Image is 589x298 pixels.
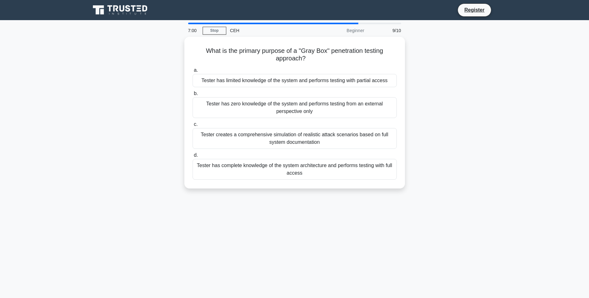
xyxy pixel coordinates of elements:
div: Tester has complete knowledge of the system architecture and performs testing with full access [193,159,397,180]
div: 9/10 [368,24,405,37]
a: Register [460,6,488,14]
div: Tester creates a comprehensive simulation of realistic attack scenarios based on full system docu... [193,128,397,149]
span: c. [194,121,198,127]
div: Beginner [313,24,368,37]
div: Tester has zero knowledge of the system and performs testing from an external perspective only [193,97,397,118]
span: a. [194,67,198,73]
span: d. [194,152,198,158]
div: CEH [226,24,313,37]
span: b. [194,91,198,96]
div: 7:00 [184,24,203,37]
div: Tester has limited knowledge of the system and performs testing with partial access [193,74,397,87]
a: Stop [203,27,226,35]
h5: What is the primary purpose of a "Gray Box" penetration testing approach? [192,47,397,63]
